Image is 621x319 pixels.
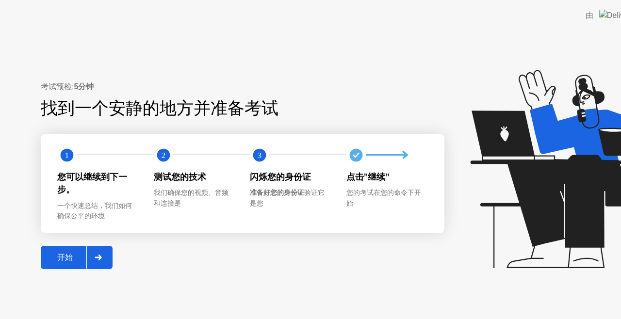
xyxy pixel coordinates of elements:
text: 3 [258,151,261,160]
div: 测试您的技术 [154,171,235,183]
div: 找到一个安静的地方并准备考试 [41,96,383,121]
button: 开始 [41,246,113,269]
b: 5分钟 [74,82,94,91]
div: 验证它是您 [250,188,331,208]
div: 我们确保您的视频、音频和连接是 [154,188,235,208]
div: 您可以继续到下一步。 [57,171,138,196]
div: 开始 [44,253,86,263]
div: 一个快速总结，我们如何确保公平的环境 [57,201,138,222]
div: 闪烁您的身份证 [250,171,331,183]
b: 准备好您的身份证 [250,189,304,196]
text: 1 [65,151,69,160]
div: 由 [586,10,593,21]
div: 点击”继续” [346,171,427,183]
text: 2 [161,151,165,160]
div: 考试预检: [41,81,444,93]
div: 您的考试在您的命令下开始 [346,188,427,208]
